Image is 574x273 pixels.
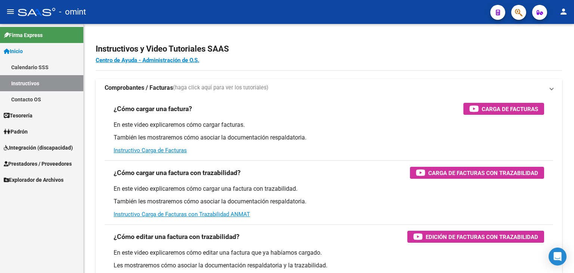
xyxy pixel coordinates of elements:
span: Explorador de Archivos [4,176,64,184]
span: - omint [59,4,86,20]
span: Tesorería [4,111,33,120]
span: Prestadores / Proveedores [4,160,72,168]
h3: ¿Cómo editar una factura con trazabilidad? [114,231,240,242]
p: Les mostraremos cómo asociar la documentación respaldatoria y la trazabilidad. [114,261,544,270]
span: Firma Express [4,31,43,39]
p: También les mostraremos cómo asociar la documentación respaldatoria. [114,197,544,206]
a: Instructivo Carga de Facturas [114,147,187,154]
strong: Comprobantes / Facturas [105,84,173,92]
a: Centro de Ayuda - Administración de O.S. [96,57,199,64]
span: Inicio [4,47,23,55]
span: Carga de Facturas con Trazabilidad [428,168,538,178]
span: Edición de Facturas con Trazabilidad [426,232,538,242]
button: Carga de Facturas con Trazabilidad [410,167,544,179]
button: Edición de Facturas con Trazabilidad [407,231,544,243]
mat-expansion-panel-header: Comprobantes / Facturas(haga click aquí para ver los tutoriales) [96,79,562,97]
p: En este video explicaremos cómo cargar facturas. [114,121,544,129]
span: (haga click aquí para ver los tutoriales) [173,84,268,92]
h3: ¿Cómo cargar una factura? [114,104,192,114]
div: Open Intercom Messenger [549,248,567,266]
button: Carga de Facturas [463,103,544,115]
mat-icon: person [559,7,568,16]
span: Padrón [4,128,28,136]
p: También les mostraremos cómo asociar la documentación respaldatoria. [114,134,544,142]
p: En este video explicaremos cómo editar una factura que ya habíamos cargado. [114,249,544,257]
span: Carga de Facturas [482,104,538,114]
span: Integración (discapacidad) [4,144,73,152]
mat-icon: menu [6,7,15,16]
a: Instructivo Carga de Facturas con Trazabilidad ANMAT [114,211,250,218]
p: En este video explicaremos cómo cargar una factura con trazabilidad. [114,185,544,193]
h2: Instructivos y Video Tutoriales SAAS [96,42,562,56]
h3: ¿Cómo cargar una factura con trazabilidad? [114,168,241,178]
